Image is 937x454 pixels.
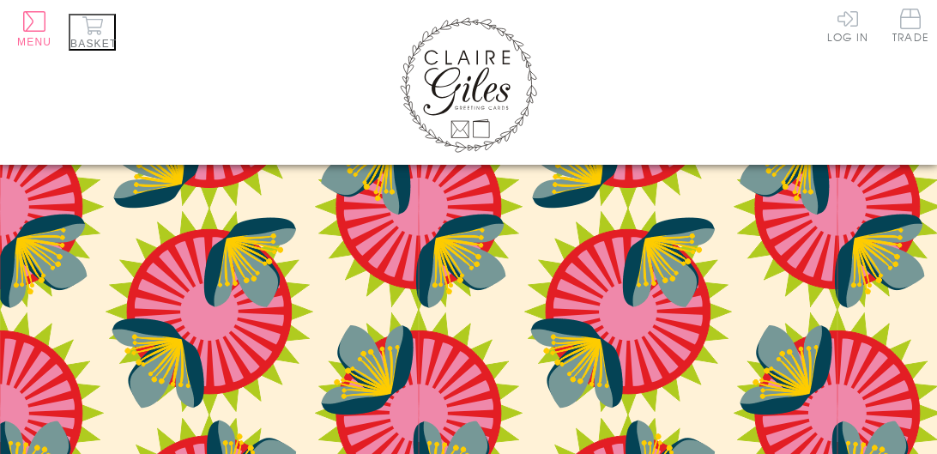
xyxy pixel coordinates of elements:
[827,9,868,42] a: Log In
[892,9,928,42] span: Trade
[892,9,928,45] a: Trade
[400,17,537,153] img: Claire Giles Greetings Cards
[69,14,116,51] button: Basket
[17,11,51,48] button: Menu
[17,36,51,48] span: Menu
